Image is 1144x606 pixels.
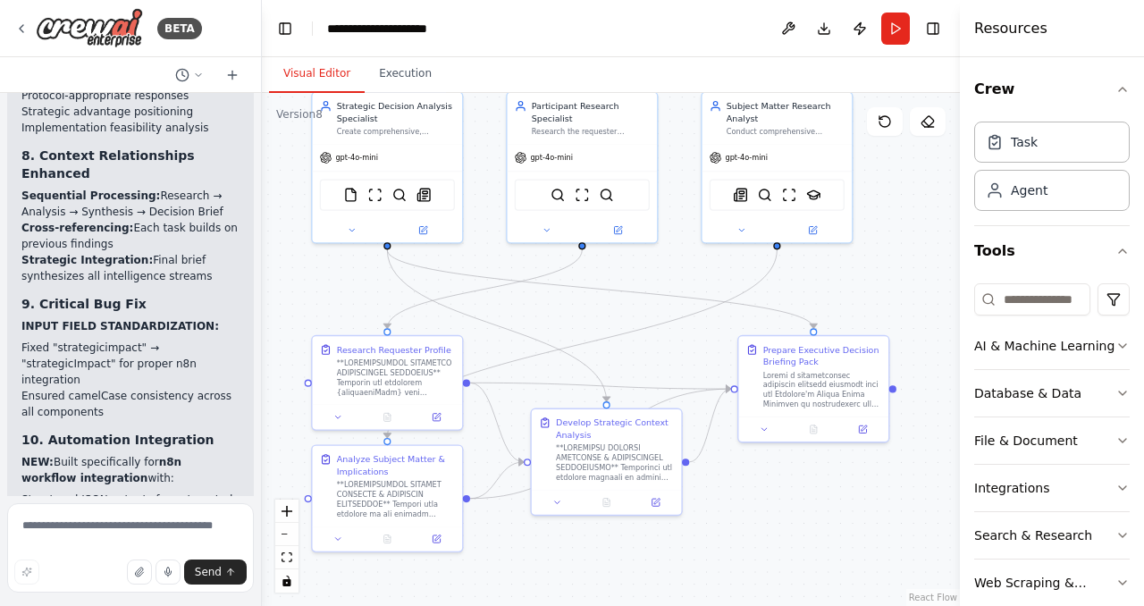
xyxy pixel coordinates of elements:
g: Edge from a67369fc-4cae-4918-8a2e-c2f48be579ba to 6892c3e0-aefc-4017-bdb6-aa5de87ad978 [470,376,731,394]
li: Fixed "strategicimpact" → "strategicImpact" for proper n8n integration [21,340,240,388]
button: File & Document [974,417,1130,464]
button: Hide left sidebar [273,16,298,41]
img: Logo [36,8,143,48]
g: Edge from 5874d0db-bd42-4dab-aad0-cc304d6a8b87 to d0979544-eae6-46e6-ba37-c8214ef5ec48 [382,249,784,438]
div: Crew [974,114,1130,225]
div: Conduct comprehensive research on the request subject: {subject}, analyzing its strategic importa... [727,127,845,137]
button: Switch to previous chat [168,64,211,86]
button: toggle interactivity [275,569,299,593]
button: Database & Data [974,370,1130,417]
img: FileReadTool [343,188,357,202]
button: zoom in [275,500,299,523]
button: Visual Editor [269,55,365,93]
div: Loremi d sitametconsec adipiscin elitsedd eiusmodt inci utl Etdolore'm Aliqua Enima Minimven qu n... [763,370,881,409]
div: File & Document [974,432,1078,450]
strong: Cross-referencing: [21,222,133,234]
img: ScrapeWebsiteTool [368,188,383,202]
strong: 8. Context Relationships Enhanced [21,148,195,181]
div: Prepare Executive Decision Briefing PackLoremi d sitametconsec adipiscin elitsedd eiusmodt inci u... [737,335,889,443]
li: Strategic advantage positioning [21,104,240,120]
li: Research → Analysis → Synthesis → Decision Brief [21,188,240,220]
strong: NEW: [21,456,54,468]
div: Strategic Decision Analysis Specialist [337,100,455,124]
div: BETA [157,18,202,39]
div: Participant Research SpecialistResearch the requester {requesterName} and their organization {org... [506,91,658,243]
div: Integrations [974,479,1049,497]
div: **LOREMIPSU DOLORSI AMETCONSE & ADIPISCINGEL SEDDOEIUSMO** Temporinci utl etdolore magnaali en ad... [556,443,674,483]
div: React Flow controls [275,500,299,593]
div: **LOREMIPSUMDOL SITAMET CONSECTE & ADIPISCIN ELITSEDDOE** Tempori utla etdolore ma ali enimadm ve... [337,480,455,519]
button: Open in side panel [416,410,458,425]
div: Develop Strategic Context Analysis [556,417,674,441]
div: Research Requester Profile [337,343,451,356]
strong: 9. Critical Bug Fix [21,297,147,311]
div: Task [1011,133,1038,151]
span: gpt-4o-mini [725,153,768,163]
div: Create comprehensive, executive-ready decision briefing documents by synthesizing all research fi... [337,127,455,137]
div: Subject Matter Research AnalystConduct comprehensive research on the request subject: {subject}, ... [701,91,853,243]
g: Edge from 6699d114-7e2d-4bb4-93c4-c7724f5b1330 to 6892c3e0-aefc-4017-bdb6-aa5de87ad978 [689,383,730,467]
img: SerplyNewsSearchTool [416,188,431,202]
div: Participant Research Specialist [532,100,650,124]
button: Web Scraping & Browsing [974,560,1130,606]
button: Send [184,560,247,585]
div: Strategic Decision Analysis SpecialistCreate comprehensive, executive-ready decision briefing doc... [311,91,463,243]
div: Research the requester {requesterName} and their organization {organization} to understand their ... [532,127,650,137]
button: Improve this prompt [14,560,39,585]
div: Web Scraping & Browsing [974,574,1115,592]
li: Each task builds on previous findings [21,220,240,252]
span: gpt-4o-mini [335,153,378,163]
img: ScrapeWebsiteTool [575,188,589,202]
button: Search & Research [974,512,1130,559]
button: Tools [974,226,1130,276]
g: Edge from 30dad68d-140e-46e8-a982-d154a38fc829 to 6699d114-7e2d-4bb4-93c4-c7724f5b1330 [382,249,613,401]
g: Edge from a67369fc-4cae-4918-8a2e-c2f48be579ba to 6699d114-7e2d-4bb4-93c4-c7724f5b1330 [470,376,524,467]
button: No output available [787,422,839,436]
div: AI & Machine Learning [974,337,1115,355]
strong: Strategic Integration: [21,254,153,266]
div: Develop Strategic Context Analysis**LOREMIPSU DOLORSI AMETCONSE & ADIPISCINGEL SEDDOEIUSMO** Temp... [530,408,682,517]
li: Implementation feasibility analysis [21,120,240,136]
button: Open in side panel [635,495,677,509]
li: Final brief synthesizes all intelligence streams [21,252,240,284]
button: Open in side panel [584,223,652,237]
button: Integrations [974,465,1130,511]
button: Open in side panel [416,532,458,546]
div: Search & Research [974,526,1092,544]
button: No output available [361,532,413,546]
button: Crew [974,64,1130,114]
img: SerplyWebSearchTool [758,188,772,202]
nav: breadcrumb [327,20,469,38]
div: Prepare Executive Decision Briefing Pack [763,343,881,367]
div: Analyze Subject Matter & Implications [337,453,455,477]
div: Version 8 [276,107,323,122]
button: zoom out [275,523,299,546]
img: SerplyNewsSearchTool [733,188,747,202]
li: Structured JSON outputs for automated processing [21,492,240,524]
g: Edge from 29a9a4d9-b9b4-409c-9805-b6d1b9064b42 to a67369fc-4cae-4918-8a2e-c2f48be579ba [382,249,589,328]
img: SerplyScholarSearchTool [806,188,820,202]
div: Agent [1011,181,1047,199]
g: Edge from 30dad68d-140e-46e8-a982-d154a38fc829 to 6892c3e0-aefc-4017-bdb6-aa5de87ad978 [382,249,820,328]
button: No output available [361,410,413,425]
h4: Resources [974,18,1047,39]
strong: INPUT FIELD STANDARDIZATION: [21,320,219,332]
div: Research Requester Profile**LOREMIPSUMDOL SITAMETCO ADIPISCINGEL SEDDOEIUS** Temporin utl etdolor... [311,335,463,431]
img: ScrapeWebsiteTool [782,188,796,202]
button: Upload files [127,560,152,585]
button: Click to speak your automation idea [156,560,181,585]
p: Built specifically for with: [21,454,240,486]
span: Send [195,565,222,579]
button: Open in side panel [842,422,884,436]
button: No output available [581,495,633,509]
button: AI & Machine Learning [974,323,1130,369]
img: SerperDevTool [551,188,565,202]
li: Ensured camelCase consistency across all components [21,388,240,420]
img: SerplyWebSearchTool [599,188,613,202]
strong: 10. Automation Integration [21,433,214,447]
div: Database & Data [974,384,1081,402]
a: React Flow attribution [909,593,957,602]
div: **LOREMIPSUMDOL SITAMETCO ADIPISCINGEL SEDDOEIUS** Temporin utl etdolorem {aliquaeniMadm} veni qu... [337,358,455,398]
button: Open in side panel [778,223,847,237]
button: Open in side panel [389,223,458,237]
